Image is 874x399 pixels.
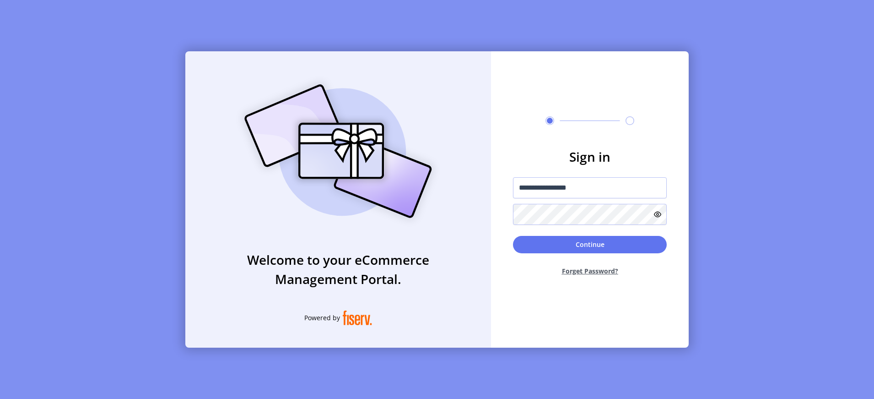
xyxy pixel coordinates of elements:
button: Continue [513,236,667,253]
span: Powered by [304,313,340,322]
button: Forget Password? [513,259,667,283]
h3: Welcome to your eCommerce Management Portal. [185,250,491,289]
img: card_Illustration.svg [231,74,446,228]
h3: Sign in [513,147,667,166]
